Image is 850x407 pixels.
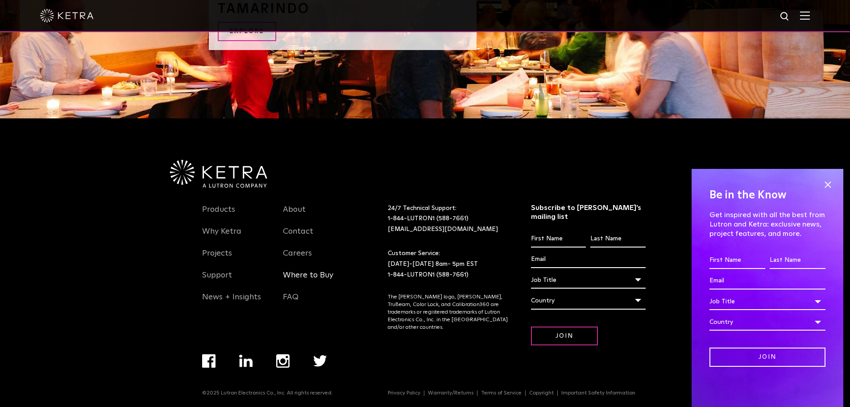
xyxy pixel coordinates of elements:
[770,252,825,269] input: Last Name
[202,227,241,247] a: Why Ketra
[202,203,270,313] div: Navigation Menu
[531,327,598,346] input: Join
[276,354,290,368] img: instagram
[40,9,94,22] img: ketra-logo-2019-white
[283,248,312,269] a: Careers
[283,270,333,291] a: Where to Buy
[202,205,235,225] a: Products
[202,270,232,291] a: Support
[424,390,477,396] a: Warranty/Returns
[800,11,810,20] img: Hamburger%20Nav.svg
[531,231,586,248] input: First Name
[170,160,267,188] img: Ketra-aLutronCo_White_RGB
[531,292,646,309] div: Country
[388,203,509,235] p: 24/7 Technical Support:
[202,292,261,313] a: News + Insights
[388,390,648,396] div: Navigation Menu
[531,272,646,289] div: Job Title
[202,354,216,368] img: facebook
[531,251,646,268] input: Email
[709,187,825,204] h4: Be in the Know
[388,215,469,222] a: 1-844-LUTRON1 (588-7661)
[531,203,646,222] h3: Subscribe to [PERSON_NAME]’s mailing list
[202,354,351,390] div: Navigation Menu
[590,231,645,248] input: Last Name
[388,272,469,278] a: 1-844-LUTRON1 (588-7661)
[780,11,791,22] img: search icon
[709,293,825,310] div: Job Title
[526,390,558,396] a: Copyright
[709,210,825,238] p: Get inspired with all the best from Lutron and Ketra: exclusive news, project features, and more.
[709,252,765,269] input: First Name
[283,205,306,225] a: About
[283,292,299,313] a: FAQ
[283,227,313,247] a: Contact
[202,390,333,396] p: ©2025 Lutron Electronics Co., Inc. All rights reserved.
[558,390,639,396] a: Important Safety Information
[283,203,351,313] div: Navigation Menu
[477,390,526,396] a: Terms of Service
[709,273,825,290] input: Email
[709,314,825,331] div: Country
[388,248,509,280] p: Customer Service: [DATE]-[DATE] 8am- 5pm EST
[313,355,327,367] img: twitter
[239,355,253,367] img: linkedin
[388,294,509,331] p: The [PERSON_NAME] logo, [PERSON_NAME], TruBeam, Color Lock, and Calibration360 are trademarks or ...
[384,390,424,396] a: Privacy Policy
[388,226,498,232] a: [EMAIL_ADDRESS][DOMAIN_NAME]
[202,248,232,269] a: Projects
[709,348,825,367] input: Join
